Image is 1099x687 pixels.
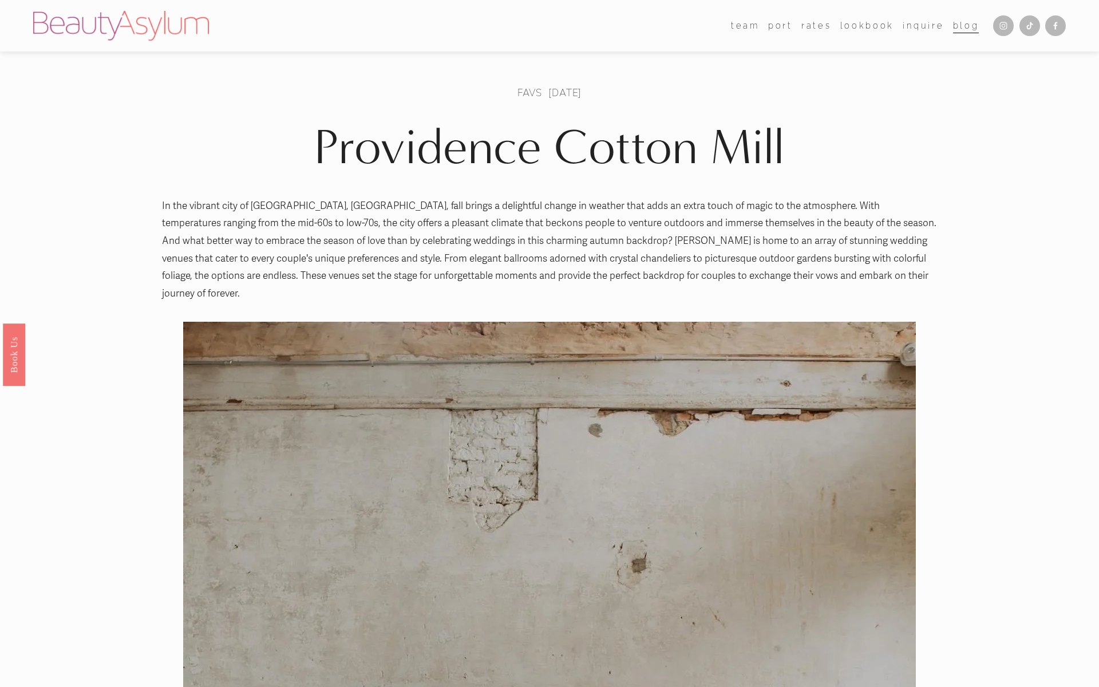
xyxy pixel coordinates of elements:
[840,17,894,34] a: Lookbook
[3,323,25,386] a: Book Us
[903,17,944,34] a: Inquire
[1019,15,1040,36] a: TikTok
[548,86,582,99] span: [DATE]
[517,86,542,99] a: Favs
[768,17,793,34] a: port
[162,118,937,177] h1: Providence Cotton Mill
[162,198,937,303] p: In the vibrant city of [GEOGRAPHIC_DATA], [GEOGRAPHIC_DATA], fall brings a delightful change in w...
[731,17,760,34] a: folder dropdown
[1045,15,1066,36] a: Facebook
[953,17,979,34] a: Blog
[993,15,1014,36] a: Instagram
[731,18,760,33] span: team
[801,17,831,34] a: Rates
[33,11,209,41] img: Beauty Asylum | Bridal Hair &amp; Makeup Charlotte &amp; Atlanta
